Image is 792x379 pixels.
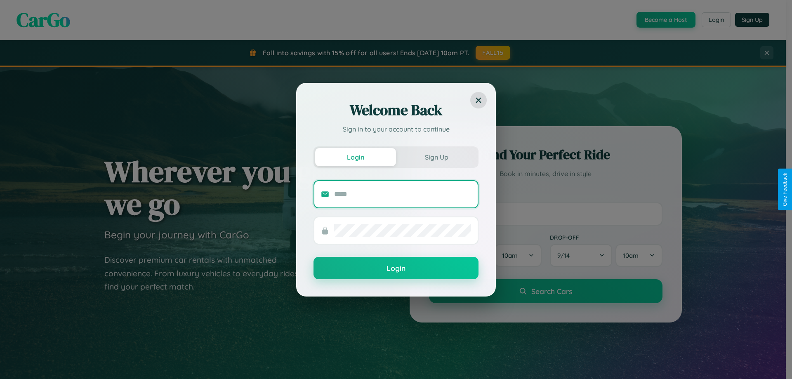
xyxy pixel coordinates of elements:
[315,148,396,166] button: Login
[396,148,477,166] button: Sign Up
[313,124,478,134] p: Sign in to your account to continue
[313,257,478,279] button: Login
[313,100,478,120] h2: Welcome Back
[782,173,788,206] div: Give Feedback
